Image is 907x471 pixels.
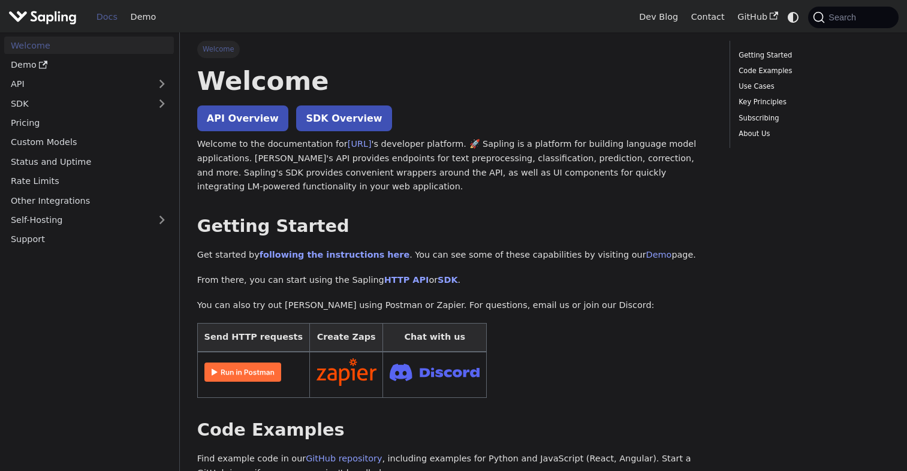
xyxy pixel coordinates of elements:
[739,96,885,108] a: Key Principles
[438,275,457,285] a: SDK
[124,8,162,26] a: Demo
[825,13,863,22] span: Search
[197,137,712,194] p: Welcome to the documentation for 's developer platform. 🚀 Sapling is a platform for building lang...
[197,248,712,262] p: Get started by . You can see some of these capabilities by visiting our page.
[4,95,150,112] a: SDK
[197,216,712,237] h2: Getting Started
[306,454,382,463] a: GitHub repository
[632,8,684,26] a: Dev Blog
[8,8,77,26] img: Sapling.ai
[384,275,429,285] a: HTTP API
[739,81,885,92] a: Use Cases
[739,65,885,77] a: Code Examples
[4,76,150,93] a: API
[348,139,372,149] a: [URL]
[808,7,898,28] button: Search (Command+K)
[296,105,391,131] a: SDK Overview
[197,419,712,441] h2: Code Examples
[4,153,174,170] a: Status and Uptime
[8,8,81,26] a: Sapling.aiSapling.ai
[4,192,174,209] a: Other Integrations
[739,113,885,124] a: Subscribing
[739,128,885,140] a: About Us
[685,8,731,26] a: Contact
[4,212,174,229] a: Self-Hosting
[4,114,174,132] a: Pricing
[197,273,712,288] p: From there, you can start using the Sapling or .
[317,358,376,386] img: Connect in Zapier
[4,231,174,248] a: Support
[731,8,784,26] a: GitHub
[309,324,383,352] th: Create Zaps
[197,324,309,352] th: Send HTTP requests
[197,298,712,313] p: You can also try out [PERSON_NAME] using Postman or Zapier. For questions, email us or join our D...
[646,250,672,259] a: Demo
[197,41,240,58] span: Welcome
[204,363,281,382] img: Run in Postman
[197,65,712,97] h1: Welcome
[785,8,802,26] button: Switch between dark and light mode (currently system mode)
[4,134,174,151] a: Custom Models
[4,56,174,74] a: Demo
[90,8,124,26] a: Docs
[197,105,288,131] a: API Overview
[4,173,174,190] a: Rate Limits
[739,50,885,61] a: Getting Started
[4,37,174,54] a: Welcome
[197,41,712,58] nav: Breadcrumbs
[390,360,480,385] img: Join Discord
[260,250,409,259] a: following the instructions here
[150,95,174,112] button: Expand sidebar category 'SDK'
[383,324,487,352] th: Chat with us
[150,76,174,93] button: Expand sidebar category 'API'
